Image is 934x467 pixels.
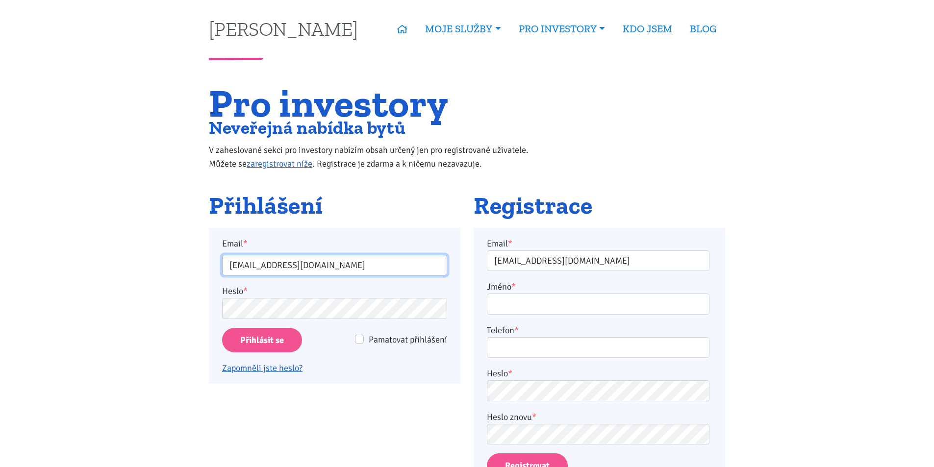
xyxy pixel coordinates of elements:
a: Zapomněli jste heslo? [222,363,303,373]
label: Telefon [487,323,519,337]
a: PRO INVESTORY [510,18,614,40]
label: Email [216,237,454,250]
a: KDO JSEM [614,18,681,40]
label: Heslo znovu [487,410,536,424]
label: Email [487,237,512,250]
h2: Přihlášení [209,193,460,219]
label: Heslo [487,367,512,380]
p: V zaheslované sekci pro investory nabízím obsah určený jen pro registrované uživatele. Můžete se ... [209,143,549,171]
label: Jméno [487,280,516,294]
abbr: required [532,412,536,422]
a: zaregistrovat níže [247,158,312,169]
h2: Neveřejná nabídka bytů [209,120,549,136]
span: Pamatovat přihlášení [369,334,447,345]
h1: Pro investory [209,87,549,120]
abbr: required [511,281,516,292]
a: MOJE SLUŽBY [416,18,509,40]
abbr: required [514,325,519,336]
a: BLOG [681,18,725,40]
abbr: required [508,368,512,379]
abbr: required [508,238,512,249]
h2: Registrace [474,193,725,219]
label: Heslo [222,284,248,298]
a: [PERSON_NAME] [209,19,358,38]
input: Přihlásit se [222,328,302,353]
